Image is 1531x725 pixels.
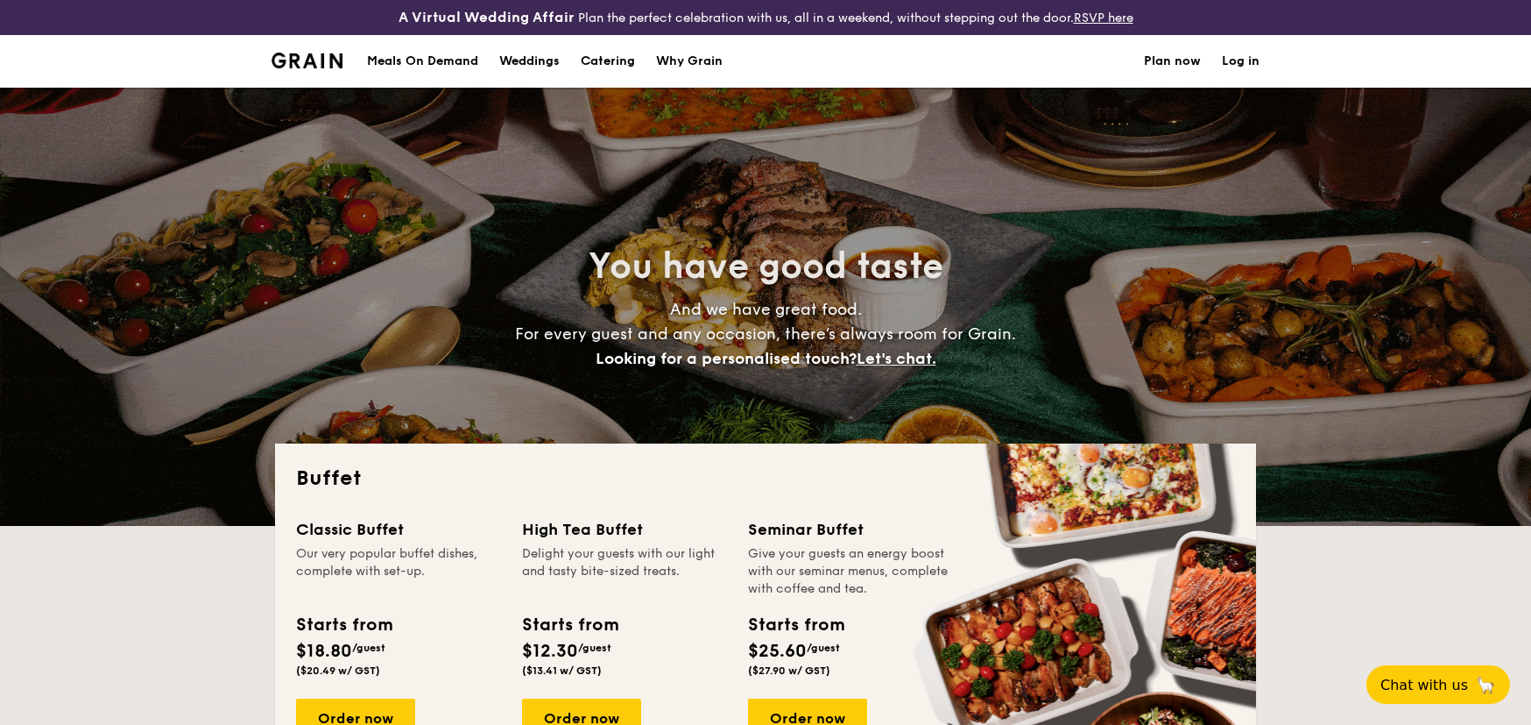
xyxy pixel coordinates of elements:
[1074,11,1133,25] a: RSVP here
[367,35,478,88] div: Meals On Demand
[522,665,602,677] span: ($13.41 w/ GST)
[272,53,342,68] img: Grain
[272,53,342,68] a: Logotype
[570,35,646,88] a: Catering
[352,642,385,654] span: /guest
[489,35,570,88] a: Weddings
[296,517,501,542] div: Classic Buffet
[1144,35,1201,88] a: Plan now
[261,7,1270,28] div: Plan the perfect celebration with us, all in a weekend, without stepping out the door.
[499,35,560,88] div: Weddings
[296,545,501,598] div: Our very popular buffet dishes, complete with set-up.
[748,517,953,542] div: Seminar Buffet
[399,7,575,28] h4: A Virtual Wedding Affair
[1475,675,1496,695] span: 🦙
[748,612,843,638] div: Starts from
[296,465,1235,493] h2: Buffet
[578,642,611,654] span: /guest
[1366,665,1510,704] button: Chat with us🦙
[1222,35,1259,88] a: Log in
[857,349,936,368] span: Let's chat.
[656,35,723,88] div: Why Grain
[748,641,807,662] span: $25.60
[522,612,617,638] div: Starts from
[296,641,352,662] span: $18.80
[748,545,953,598] div: Give your guests an energy boost with our seminar menus, complete with coffee and tea.
[1380,677,1468,693] span: Chat with us
[296,612,392,638] div: Starts from
[356,35,489,88] a: Meals On Demand
[807,642,840,654] span: /guest
[748,665,830,677] span: ($27.90 w/ GST)
[522,641,578,662] span: $12.30
[581,35,635,88] h1: Catering
[646,35,733,88] a: Why Grain
[296,665,380,677] span: ($20.49 w/ GST)
[522,517,727,542] div: High Tea Buffet
[522,545,727,598] div: Delight your guests with our light and tasty bite-sized treats.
